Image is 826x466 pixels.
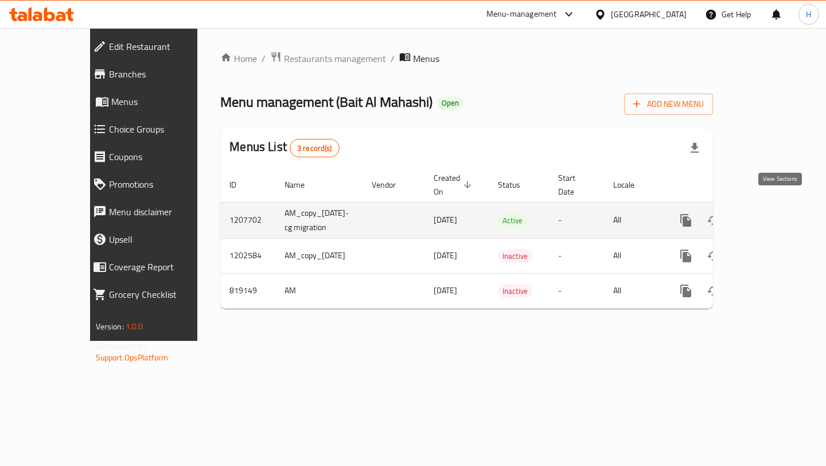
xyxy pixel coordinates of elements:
span: Menus [111,95,219,108]
a: Edit Restaurant [84,33,228,60]
td: All [604,273,663,308]
td: All [604,202,663,238]
span: Coupons [109,150,219,164]
a: Menus [84,88,228,115]
td: - [549,238,604,273]
td: AM_copy_[DATE]-cg migration [275,202,363,238]
h2: Menus List [229,138,339,157]
div: Export file [681,134,708,162]
a: Branches [84,60,228,88]
a: Promotions [84,170,228,198]
button: Add New Menu [624,94,713,115]
a: Choice Groups [84,115,228,143]
table: enhanced table [220,168,792,309]
span: 1.0.0 [126,319,143,334]
button: more [672,277,700,305]
a: Coverage Report [84,253,228,281]
button: more [672,242,700,270]
td: All [604,238,663,273]
button: more [672,207,700,234]
span: Status [498,178,535,192]
span: Locale [613,178,649,192]
td: - [549,202,604,238]
span: [DATE] [434,212,457,227]
span: Inactive [498,250,532,263]
span: Add New Menu [633,97,704,111]
td: 1202584 [220,238,275,273]
th: Actions [663,168,792,203]
span: Menu management ( Bait Al Mahashi ) [220,89,433,115]
div: Total records count [290,139,340,157]
a: Restaurants management [270,51,386,66]
a: Support.OpsPlatform [96,350,169,365]
span: Open [437,98,463,108]
span: H [806,8,811,21]
span: Name [285,178,320,192]
span: Upsell [109,232,219,246]
span: Created On [434,171,475,199]
span: ID [229,178,251,192]
span: Grocery Checklist [109,288,219,301]
button: Change Status [700,242,727,270]
td: AM_copy_[DATE] [275,238,363,273]
span: Coverage Report [109,260,219,274]
a: Coupons [84,143,228,170]
span: Start Date [558,171,590,199]
div: Active [498,213,527,227]
span: Active [498,214,527,227]
a: Menu disclaimer [84,198,228,226]
a: Grocery Checklist [84,281,228,308]
span: [DATE] [434,283,457,298]
button: Change Status [700,277,727,305]
td: AM [275,273,363,308]
a: Upsell [84,226,228,253]
button: Change Status [700,207,727,234]
span: 3 record(s) [290,143,339,154]
span: [DATE] [434,248,457,263]
span: Vendor [372,178,411,192]
td: 819149 [220,273,275,308]
span: Edit Restaurant [109,40,219,53]
a: Home [220,52,257,65]
div: Open [437,96,463,110]
span: Version: [96,319,124,334]
span: Promotions [109,177,219,191]
span: Menu disclaimer [109,205,219,219]
span: Inactive [498,285,532,298]
span: Menus [413,52,439,65]
span: Get support on: [96,339,149,354]
li: / [262,52,266,65]
span: Restaurants management [284,52,386,65]
div: [GEOGRAPHIC_DATA] [611,8,687,21]
nav: breadcrumb [220,51,713,66]
li: / [391,52,395,65]
td: - [549,273,604,308]
div: Menu-management [486,7,557,21]
td: 1207702 [220,202,275,238]
span: Branches [109,67,219,81]
span: Choice Groups [109,122,219,136]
